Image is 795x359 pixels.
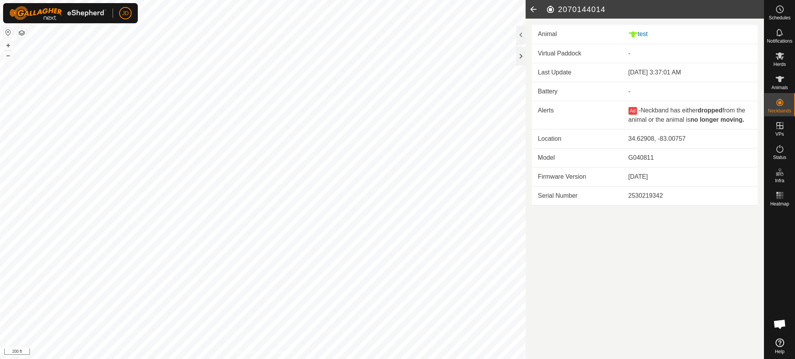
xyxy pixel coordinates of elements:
[628,107,637,115] button: Ad
[270,349,293,356] a: Contact Us
[532,148,622,167] td: Model
[3,28,13,37] button: Reset Map
[532,63,622,82] td: Last Update
[3,41,13,50] button: +
[628,191,752,200] div: 2530219342
[764,335,795,357] a: Help
[546,5,764,14] h2: 2070144014
[775,132,784,136] span: VPs
[532,82,622,101] td: Battery
[773,62,786,67] span: Herds
[775,349,785,354] span: Help
[769,16,790,20] span: Schedules
[232,349,261,356] a: Privacy Policy
[628,87,752,96] div: -
[3,51,13,60] button: –
[532,44,622,63] td: Virtual Paddock
[767,39,792,43] span: Notifications
[628,68,752,77] div: [DATE] 3:37:01 AM
[771,85,788,90] span: Animals
[628,29,752,39] div: test
[770,202,789,206] span: Heatmap
[628,107,745,123] span: Neckband has either from the animal or the animal is
[628,50,630,57] app-display-virtual-paddock-transition: -
[9,6,106,20] img: Gallagher Logo
[628,153,752,162] div: G040811
[768,312,792,336] div: Open chat
[639,107,641,114] span: -
[532,25,622,44] td: Animal
[698,107,722,114] b: dropped
[532,167,622,186] td: Firmware Version
[17,28,26,38] button: Map Layers
[691,116,745,123] b: no longer moving.
[532,129,622,148] td: Location
[532,101,622,129] td: Alerts
[532,186,622,205] td: Serial Number
[628,172,752,181] div: [DATE]
[773,155,786,160] span: Status
[122,9,128,17] span: JD
[768,109,791,113] span: Neckbands
[628,134,752,143] div: 34.62908, -83.00757
[775,178,784,183] span: Infra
